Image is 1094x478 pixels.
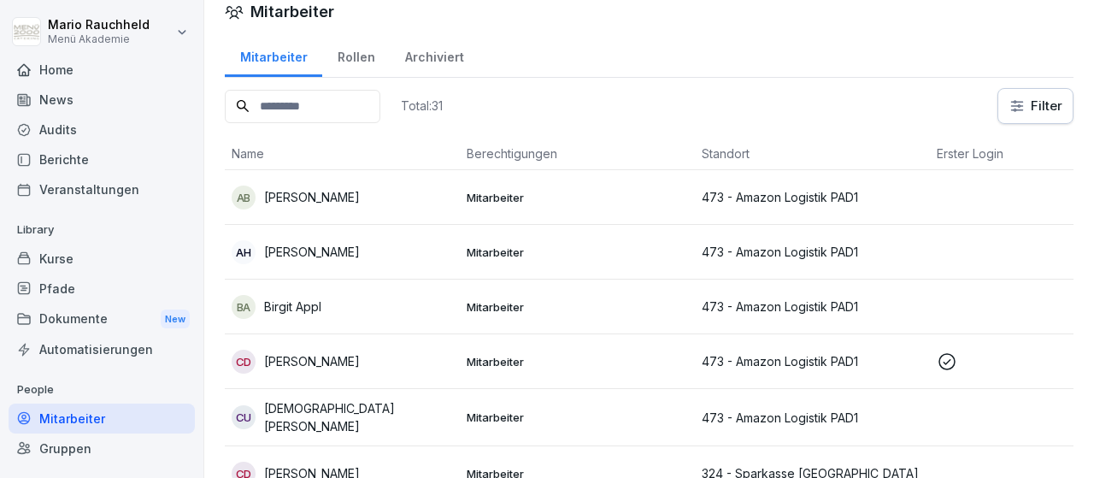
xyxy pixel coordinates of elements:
[161,310,190,329] div: New
[322,33,390,77] a: Rollen
[9,304,195,335] a: DokumenteNew
[9,115,195,145] a: Audits
[702,352,923,370] p: 473 - Amazon Logistik PAD1
[390,33,479,77] a: Archiviert
[264,352,360,370] p: [PERSON_NAME]
[232,295,256,319] div: BA
[9,434,195,463] a: Gruppen
[467,245,688,260] p: Mitarbeiter
[232,350,256,374] div: CD
[9,145,195,174] a: Berichte
[232,240,256,264] div: AH
[264,243,360,261] p: [PERSON_NAME]
[264,298,321,316] p: Birgit Appl
[702,243,923,261] p: 473 - Amazon Logistik PAD1
[9,55,195,85] a: Home
[232,186,256,209] div: AB
[695,138,930,170] th: Standort
[9,334,195,364] a: Automatisierungen
[460,138,695,170] th: Berechtigungen
[9,216,195,244] p: Library
[9,244,195,274] a: Kurse
[9,304,195,335] div: Dokumente
[232,405,256,429] div: CU
[264,399,453,435] p: [DEMOGRAPHIC_DATA][PERSON_NAME]
[1009,97,1062,115] div: Filter
[467,299,688,315] p: Mitarbeiter
[9,85,195,115] a: News
[702,298,923,316] p: 473 - Amazon Logistik PAD1
[702,188,923,206] p: 473 - Amazon Logistik PAD1
[9,376,195,404] p: People
[467,354,688,369] p: Mitarbeiter
[9,404,195,434] a: Mitarbeiter
[9,174,195,204] a: Veranstaltungen
[264,188,360,206] p: [PERSON_NAME]
[48,18,150,32] p: Mario Rauchheld
[702,409,923,427] p: 473 - Amazon Logistik PAD1
[225,138,460,170] th: Name
[467,410,688,425] p: Mitarbeiter
[225,33,322,77] a: Mitarbeiter
[9,274,195,304] a: Pfade
[401,97,443,114] p: Total: 31
[998,89,1073,123] button: Filter
[48,33,150,45] p: Menü Akademie
[467,190,688,205] p: Mitarbeiter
